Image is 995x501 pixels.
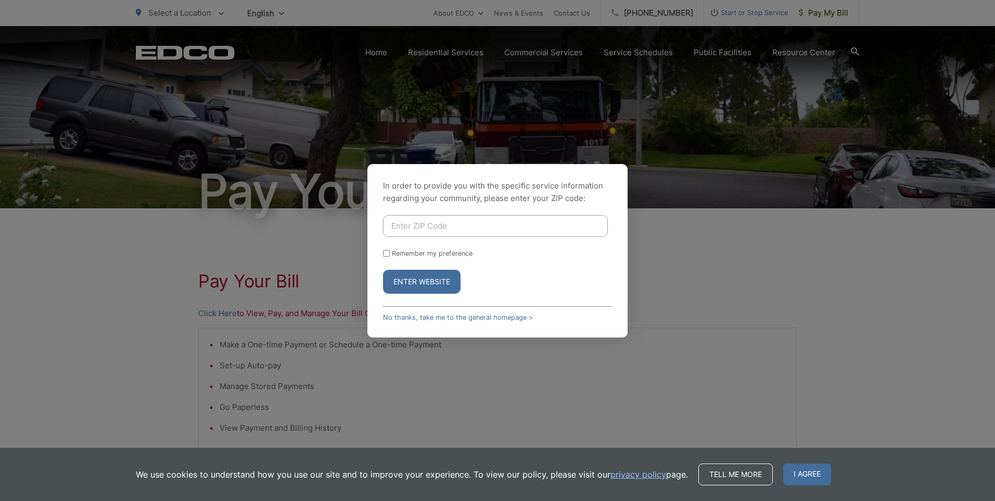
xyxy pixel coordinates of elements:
[383,180,612,205] p: In order to provide you with the specific service information regarding your community, please en...
[783,464,831,485] span: I agree
[698,464,773,485] a: Tell me more
[392,249,473,257] label: Remember my preference
[383,215,608,237] input: Enter ZIP Code
[136,468,688,481] p: We use cookies to understand how you use our site and to improve your experience. To view our pol...
[383,270,461,294] button: Enter Website
[383,314,533,321] a: No thanks, take me to the general homepage >
[610,468,666,481] a: privacy policy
